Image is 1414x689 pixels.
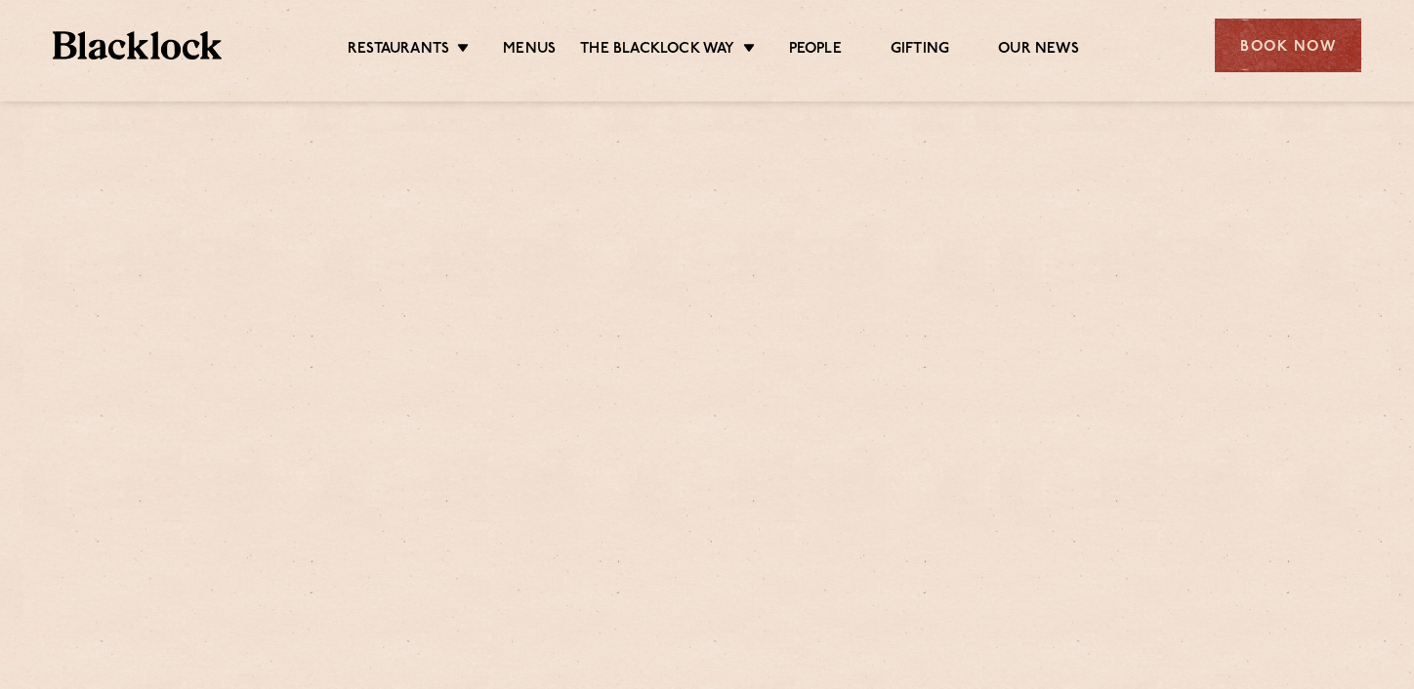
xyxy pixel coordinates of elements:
[789,40,842,61] a: People
[53,31,222,60] img: BL_Textured_Logo-footer-cropped.svg
[891,40,949,61] a: Gifting
[503,40,556,61] a: Menus
[348,40,449,61] a: Restaurants
[580,40,734,61] a: The Blacklock Way
[998,40,1079,61] a: Our News
[1215,19,1361,72] div: Book Now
